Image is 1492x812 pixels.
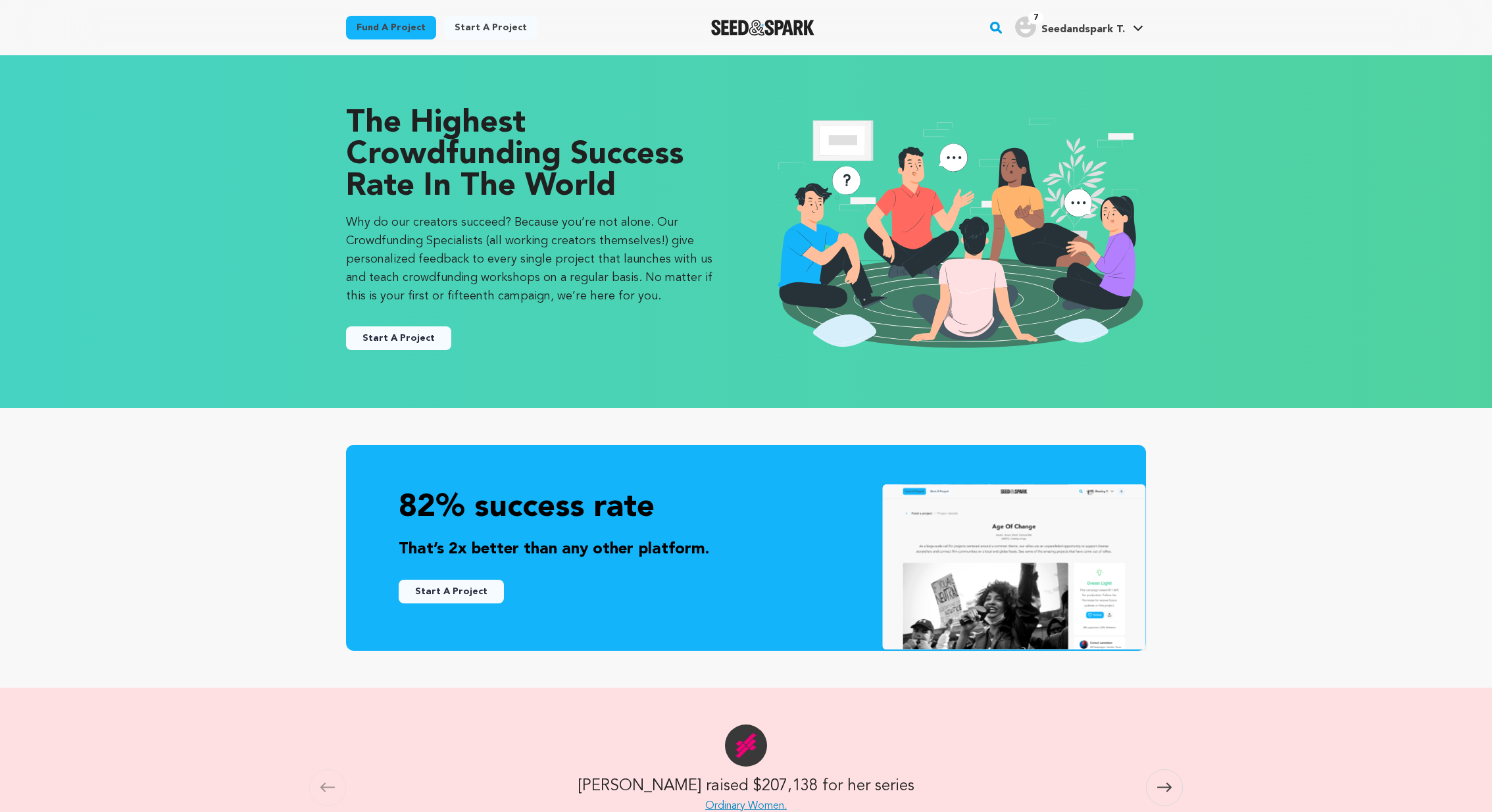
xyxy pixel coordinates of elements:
[399,580,504,603] button: Start A Project
[346,326,451,350] button: Start A Project
[711,20,814,36] img: Seed&Spark Logo Dark Mode
[1015,16,1125,38] div: Seedandspark T.'s Profile
[1015,16,1036,38] img: user.png
[444,16,537,39] a: Start a project
[1012,14,1146,41] span: Seedandspark T.'s Profile
[772,108,1146,355] img: seedandspark start project illustration image
[399,487,1093,530] p: 82% success rate
[399,538,1093,561] p: That’s 2x better than any other platform.
[1041,24,1125,35] span: Seedandspark T.
[705,801,787,811] a: Ordinary Women.
[346,16,436,39] a: Fund a project
[346,213,720,305] p: Why do our creators succeed? Because you’re not alone. Our Crowdfunding Specialists (all working ...
[1028,11,1043,24] span: 7
[711,20,814,36] a: Seed&Spark Homepage
[578,774,914,798] h2: [PERSON_NAME] raised $207,138 for her series
[346,108,720,203] p: The Highest Crowdfunding Success Rate in the World
[881,484,1147,651] img: seedandspark project details screen
[1012,14,1146,38] a: Seedandspark T.'s Profile
[725,724,767,767] img: Ordinary Women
